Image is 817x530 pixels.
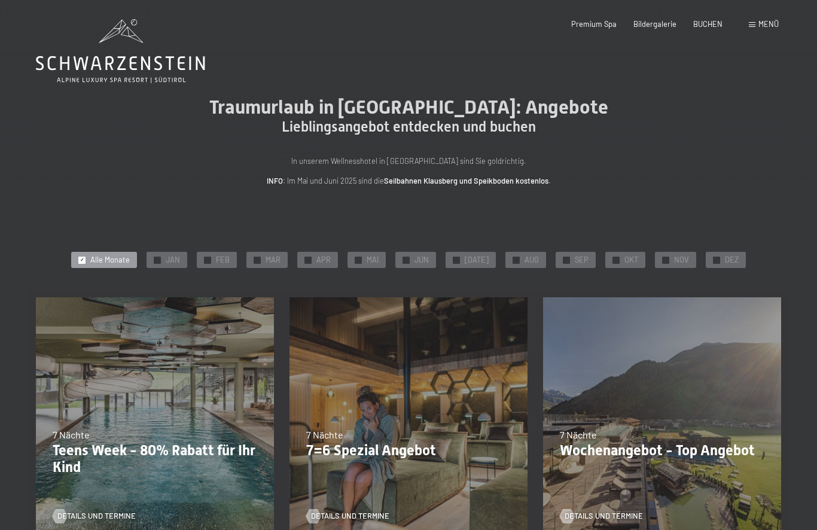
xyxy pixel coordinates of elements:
span: SEP [575,255,589,266]
span: DEZ [725,255,739,266]
span: Alle Monate [90,255,130,266]
a: BUCHEN [693,19,723,29]
span: APR [316,255,331,266]
p: Wochenangebot - Top Angebot [560,442,764,459]
p: Teens Week - 80% Rabatt für Ihr Kind [53,442,257,477]
span: ✓ [404,257,408,263]
strong: INFO [267,176,283,185]
span: ✓ [306,257,310,263]
p: : Im Mai und Juni 2025 sind die . [169,175,648,187]
p: In unserem Wellnesshotel in [GEOGRAPHIC_DATA] sind Sie goldrichtig. [169,155,648,167]
span: ✓ [356,257,361,263]
span: Details und Termine [311,511,389,522]
span: Menü [758,19,779,29]
span: NOV [674,255,689,266]
span: MAI [367,255,379,266]
span: AUG [525,255,539,266]
span: ✓ [715,257,719,263]
span: ✓ [80,257,84,263]
a: Premium Spa [571,19,617,29]
span: JUN [414,255,429,266]
span: [DATE] [465,255,489,266]
span: ✓ [255,257,260,263]
strong: Seilbahnen Klausberg und Speikboden kostenlos [384,176,548,185]
span: JAN [166,255,180,266]
span: MAR [266,255,281,266]
a: Bildergalerie [633,19,676,29]
span: ✓ [514,257,519,263]
span: Details und Termine [57,511,136,522]
span: ✓ [206,257,210,263]
span: Details und Termine [565,511,643,522]
span: ✓ [565,257,569,263]
span: ✓ [455,257,459,263]
span: 7 Nächte [306,429,343,440]
a: Details und Termine [53,511,136,522]
span: OKT [624,255,638,266]
span: 7 Nächte [560,429,597,440]
span: Lieblingsangebot entdecken und buchen [282,118,536,135]
span: Traumurlaub in [GEOGRAPHIC_DATA]: Angebote [209,96,608,118]
span: FEB [216,255,230,266]
span: ✓ [156,257,160,263]
span: ✓ [614,257,618,263]
span: ✓ [664,257,668,263]
a: Details und Termine [306,511,389,522]
a: Details und Termine [560,511,643,522]
span: 7 Nächte [53,429,90,440]
p: 7=6 Spezial Angebot [306,442,511,459]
